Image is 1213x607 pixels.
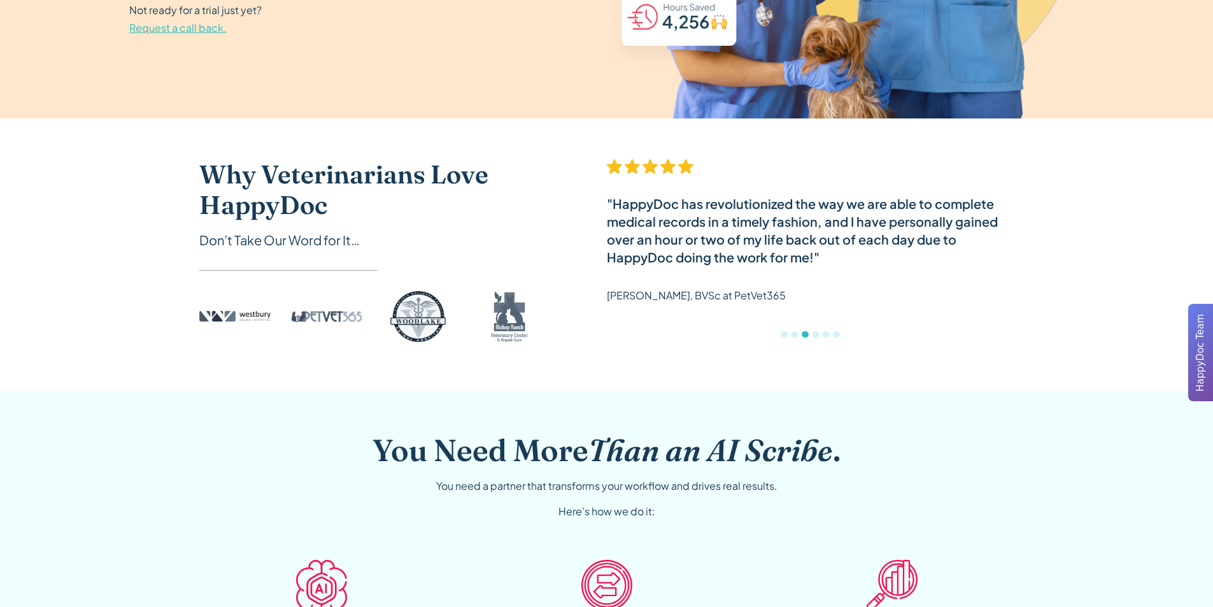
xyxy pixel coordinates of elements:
div: You need a partner that transforms your workflow and drives real results. [436,478,777,494]
h2: You Need More . [372,432,841,469]
div: Show slide 5 of 6 [823,331,829,338]
div: Show slide 4 of 6 [812,331,819,338]
img: PetVet 365 logo [291,291,362,342]
img: Woodlake logo [383,291,454,342]
img: Bishop Ranch logo [474,291,546,342]
div: Show slide 1 of 6 [781,331,787,338]
div: "HappyDoc has revolutionized the way we are able to complete medical records in a timely fashion,... [607,195,1014,266]
div: Show slide 2 of 6 [791,331,798,338]
div: Here’s how we do it: [558,504,655,519]
img: Westbury [199,291,271,342]
div: 3 of 6 [607,159,1014,350]
span: Request a call back. [129,21,227,34]
div: Show slide 3 of 6 [802,331,808,338]
span: Than an AI Scribe [588,431,833,469]
div: Show slide 6 of 6 [833,331,839,338]
div: carousel [607,159,1014,350]
h2: Why Veterinarians Love HappyDoc [199,159,556,220]
p: [PERSON_NAME], BVSc at PetVet365 [607,287,786,304]
div: Don’t Take Our Word for It… [199,231,556,250]
p: Not ready for a trial just yet? [129,1,262,37]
